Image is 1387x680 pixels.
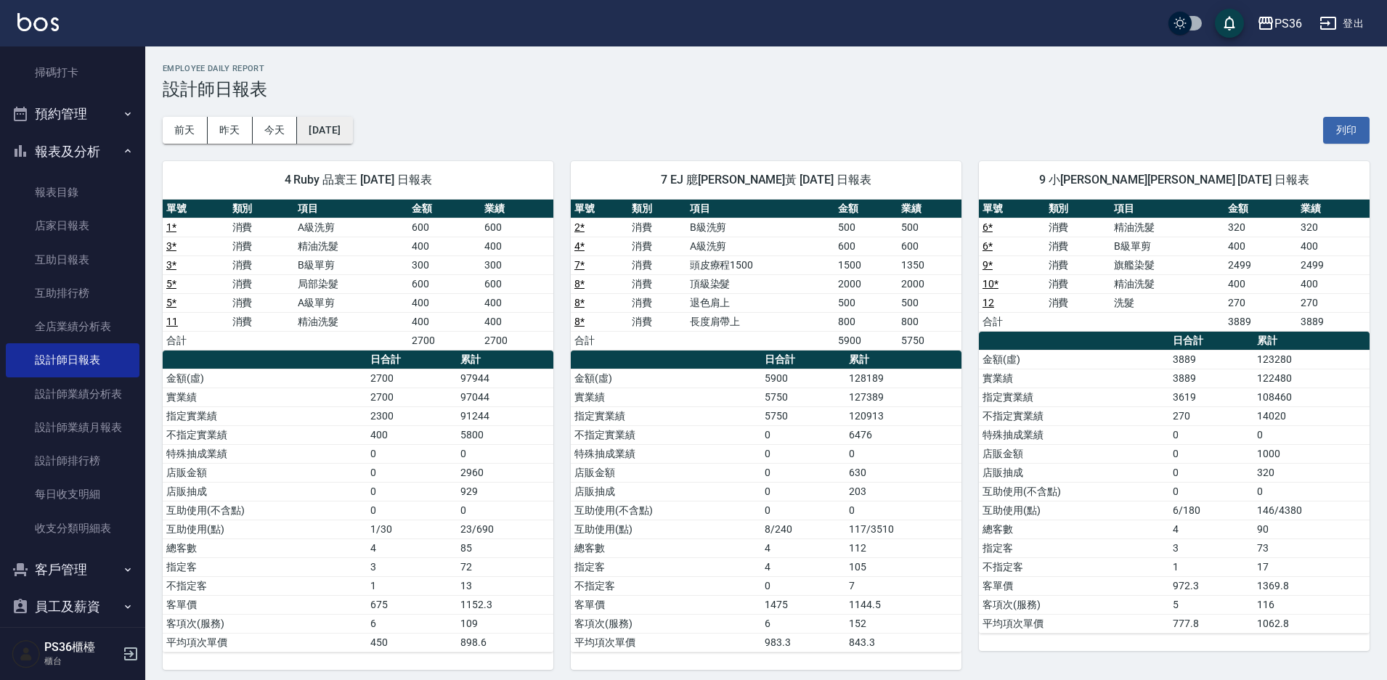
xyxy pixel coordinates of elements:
[979,388,1169,406] td: 指定實業績
[686,218,834,237] td: B級洗剪
[571,557,761,576] td: 指定客
[1045,218,1111,237] td: 消費
[1224,200,1297,218] th: 金額
[1297,274,1370,293] td: 400
[1110,218,1224,237] td: 精油洗髮
[979,463,1169,482] td: 店販抽成
[6,512,139,545] a: 收支分類明細表
[845,538,961,557] td: 112
[367,520,457,538] td: 1/30
[571,482,761,501] td: 店販抽成
[367,557,457,576] td: 3
[297,117,352,144] button: [DATE]
[163,595,367,614] td: 客單價
[979,444,1169,463] td: 店販金額
[1169,520,1253,538] td: 4
[571,351,961,652] table: a dense table
[845,406,961,425] td: 120913
[834,331,898,350] td: 5900
[6,444,139,478] a: 設計師排行榜
[1253,388,1370,406] td: 108460
[628,293,686,312] td: 消費
[229,218,295,237] td: 消費
[979,520,1169,538] td: 總客數
[481,312,553,331] td: 400
[845,614,961,633] td: 152
[979,482,1169,501] td: 互助使用(不含點)
[571,463,761,482] td: 店販金額
[1045,293,1111,312] td: 消費
[761,482,845,501] td: 0
[979,200,1045,218] th: 單號
[1169,482,1253,501] td: 0
[408,293,481,312] td: 400
[761,538,845,557] td: 4
[845,444,961,463] td: 0
[6,411,139,444] a: 設計師業績月報表
[163,200,229,218] th: 單號
[996,173,1352,187] span: 9 小[PERSON_NAME][PERSON_NAME] [DATE] 日報表
[481,331,553,350] td: 2700
[845,595,961,614] td: 1144.5
[367,369,457,388] td: 2700
[1045,200,1111,218] th: 類別
[1110,237,1224,255] td: B級單剪
[163,331,229,350] td: 合計
[834,293,898,312] td: 500
[1215,9,1244,38] button: save
[367,576,457,595] td: 1
[1251,9,1308,38] button: PS36
[761,351,845,369] th: 日合計
[294,237,408,255] td: 精油洗髮
[12,639,41,668] img: Person
[761,557,845,576] td: 4
[761,425,845,444] td: 0
[6,276,139,310] a: 互助排行榜
[457,425,553,444] td: 5800
[457,557,553,576] td: 72
[163,557,367,576] td: 指定客
[166,316,178,327] a: 11
[845,520,961,538] td: 117/3510
[1224,237,1297,255] td: 400
[1169,444,1253,463] td: 0
[367,351,457,369] th: 日合計
[571,200,961,351] table: a dense table
[571,444,761,463] td: 特殊抽成業績
[408,218,481,237] td: 600
[408,200,481,218] th: 金額
[481,255,553,274] td: 300
[979,614,1169,633] td: 平均項次單價
[1169,406,1253,425] td: 270
[761,633,845,652] td: 983.3
[1253,538,1370,557] td: 73
[845,463,961,482] td: 630
[163,520,367,538] td: 互助使用(點)
[457,614,553,633] td: 109
[979,538,1169,557] td: 指定客
[571,406,761,425] td: 指定實業績
[571,369,761,388] td: 金額(虛)
[1169,614,1253,633] td: 777.8
[163,633,367,652] td: 平均項次單價
[294,218,408,237] td: A級洗剪
[1110,200,1224,218] th: 項目
[163,501,367,520] td: 互助使用(不含點)
[294,293,408,312] td: A級單剪
[163,444,367,463] td: 特殊抽成業績
[761,520,845,538] td: 8/240
[253,117,298,144] button: 今天
[163,79,1370,99] h3: 設計師日報表
[761,444,845,463] td: 0
[1224,218,1297,237] td: 320
[408,237,481,255] td: 400
[1169,369,1253,388] td: 3889
[761,463,845,482] td: 0
[408,255,481,274] td: 300
[898,218,961,237] td: 500
[1314,10,1370,37] button: 登出
[294,255,408,274] td: B級單剪
[571,614,761,633] td: 客項次(服務)
[1323,117,1370,144] button: 列印
[1253,482,1370,501] td: 0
